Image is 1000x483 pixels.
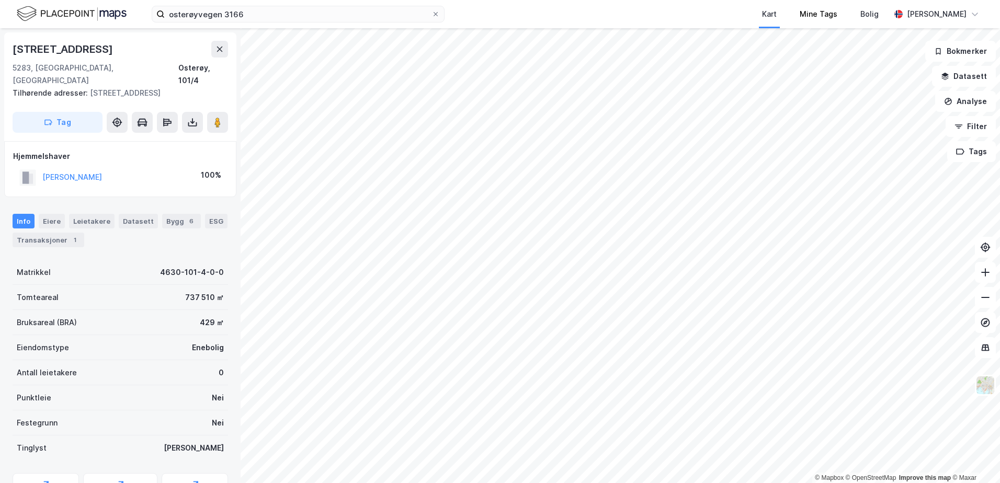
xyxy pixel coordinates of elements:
a: OpenStreetMap [846,474,896,481]
div: Bygg [162,214,201,228]
button: Filter [946,116,996,137]
div: Tinglyst [17,442,47,454]
div: Punktleie [17,392,51,404]
div: [PERSON_NAME] [164,442,224,454]
button: Analyse [935,91,996,112]
div: [STREET_ADDRESS] [13,41,115,57]
div: Eiere [39,214,65,228]
div: Antall leietakere [17,366,77,379]
div: [STREET_ADDRESS] [13,87,220,99]
div: Enebolig [192,341,224,354]
img: logo.f888ab2527a4732fd821a326f86c7f29.svg [17,5,127,23]
div: Nei [212,417,224,429]
div: Festegrunn [17,417,58,429]
div: Bruksareal (BRA) [17,316,77,329]
div: Transaksjoner [13,233,84,247]
div: Info [13,214,35,228]
div: [PERSON_NAME] [907,8,967,20]
img: Z [975,375,995,395]
div: 5283, [GEOGRAPHIC_DATA], [GEOGRAPHIC_DATA] [13,62,178,87]
div: Eiendomstype [17,341,69,354]
button: Tags [947,141,996,162]
div: 1 [70,235,80,245]
div: Hjemmelshaver [13,150,228,163]
div: 100% [201,169,221,181]
button: Bokmerker [925,41,996,62]
a: Improve this map [899,474,951,481]
div: Bolig [860,8,879,20]
div: 6 [186,216,197,226]
div: 4630-101-4-0-0 [160,266,224,279]
div: 429 ㎡ [200,316,224,329]
div: Mine Tags [800,8,837,20]
div: Matrikkel [17,266,51,279]
input: Søk på adresse, matrikkel, gårdeiere, leietakere eller personer [165,6,431,22]
div: Datasett [119,214,158,228]
div: ESG [205,214,228,228]
iframe: Chat Widget [948,433,1000,483]
div: Tomteareal [17,291,59,304]
span: Tilhørende adresser: [13,88,90,97]
button: Tag [13,112,103,133]
div: 0 [219,366,224,379]
div: Nei [212,392,224,404]
div: Leietakere [69,214,115,228]
div: 737 510 ㎡ [185,291,224,304]
a: Mapbox [815,474,844,481]
div: Osterøy, 101/4 [178,62,228,87]
div: Kart [762,8,777,20]
button: Datasett [932,66,996,87]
